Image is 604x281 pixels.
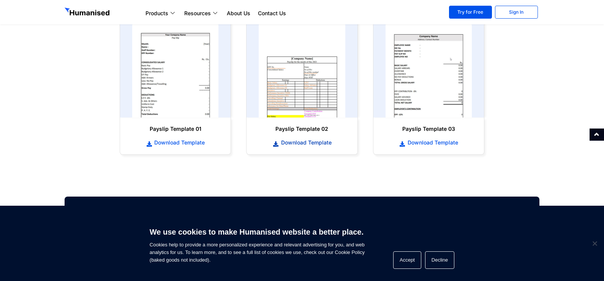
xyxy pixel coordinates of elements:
[128,125,223,133] h6: Payslip Template 01
[449,6,492,19] a: Try for Free
[406,139,458,146] span: Download Template
[591,240,598,247] span: Decline
[150,227,365,237] h6: We use cookies to make Humanised website a better place.
[495,6,538,19] a: Sign In
[425,251,454,269] button: Decline
[393,251,421,269] button: Accept
[279,139,332,146] span: Download Template
[132,22,218,117] img: payslip template
[223,9,254,18] a: About Us
[254,9,290,18] a: Contact Us
[150,223,365,264] span: Cookies help to provide a more personalized experience and relevant advertising for you, and web ...
[381,125,476,133] h6: Payslip Template 03
[65,8,111,17] img: GetHumanised Logo
[254,125,349,133] h6: Payslip Template 02
[152,139,205,146] span: Download Template
[180,9,223,18] a: Resources
[254,138,349,147] a: Download Template
[381,138,476,147] a: Download Template
[142,9,180,18] a: Products
[128,138,223,147] a: Download Template
[259,22,345,117] img: payslip template
[386,22,472,117] img: payslip template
